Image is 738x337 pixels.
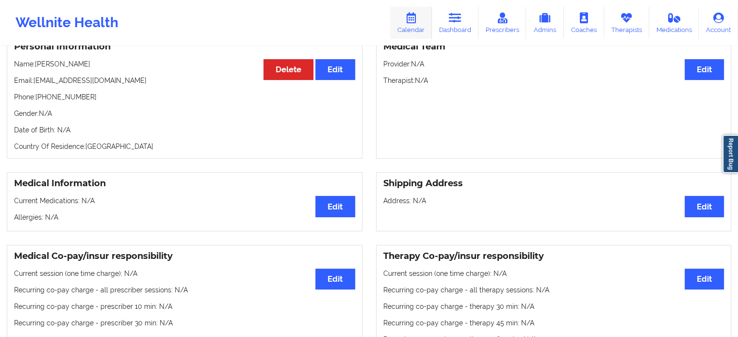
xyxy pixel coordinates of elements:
p: Allergies: N/A [14,212,355,222]
p: Recurring co-pay charge - all prescriber sessions : N/A [14,285,355,295]
h3: Medical Team [383,41,724,52]
p: Name: [PERSON_NAME] [14,59,355,69]
p: Therapist: N/A [383,76,724,85]
p: Current session (one time charge): N/A [14,269,355,278]
h3: Shipping Address [383,178,724,189]
p: Recurring co-pay charge - prescriber 10 min : N/A [14,302,355,311]
p: Gender: N/A [14,109,355,118]
button: Delete [263,59,313,80]
p: Current session (one time charge): N/A [383,269,724,278]
a: Coaches [564,7,604,39]
p: Provider: N/A [383,59,724,69]
a: Therapists [604,7,649,39]
p: Date of Birth: N/A [14,125,355,135]
a: Calendar [390,7,432,39]
p: Address: N/A [383,196,724,206]
p: Current Medications: N/A [14,196,355,206]
button: Edit [315,269,355,289]
button: Edit [685,59,724,80]
p: Phone: [PHONE_NUMBER] [14,92,355,102]
a: Medications [649,7,699,39]
button: Edit [685,269,724,289]
a: Admins [526,7,564,39]
p: Country Of Residence: [GEOGRAPHIC_DATA] [14,142,355,151]
a: Prescribers [478,7,526,39]
h3: Personal Information [14,41,355,52]
button: Edit [315,196,355,217]
p: Recurring co-pay charge - all therapy sessions : N/A [383,285,724,295]
p: Recurring co-pay charge - therapy 30 min : N/A [383,302,724,311]
h3: Medical Co-pay/insur responsibility [14,251,355,262]
button: Edit [685,196,724,217]
a: Dashboard [432,7,478,39]
a: Account [699,7,738,39]
a: Report Bug [722,135,738,173]
h3: Medical Information [14,178,355,189]
p: Recurring co-pay charge - prescriber 30 min : N/A [14,318,355,328]
p: Recurring co-pay charge - therapy 45 min : N/A [383,318,724,328]
button: Edit [315,59,355,80]
h3: Therapy Co-pay/insur responsibility [383,251,724,262]
p: Email: [EMAIL_ADDRESS][DOMAIN_NAME] [14,76,355,85]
